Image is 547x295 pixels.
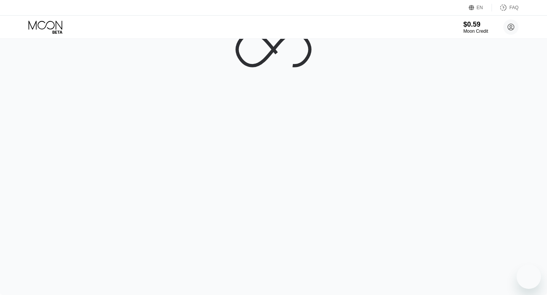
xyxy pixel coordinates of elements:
[477,5,483,10] div: EN
[463,29,488,34] div: Moon Credit
[517,265,541,289] iframe: Button to launch messaging window
[492,4,519,11] div: FAQ
[463,21,488,34] div: $0.59Moon Credit
[469,4,492,11] div: EN
[463,21,488,29] div: $0.59
[509,5,519,10] div: FAQ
